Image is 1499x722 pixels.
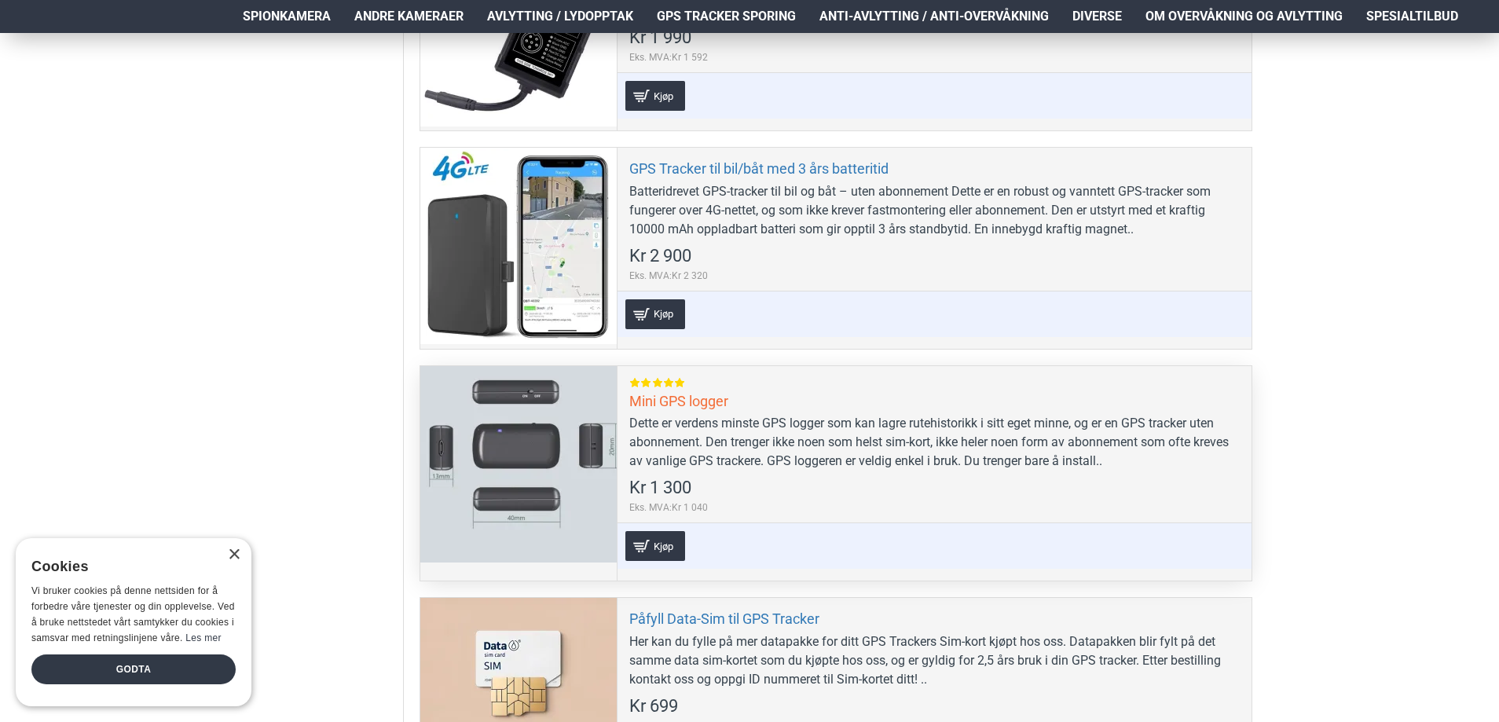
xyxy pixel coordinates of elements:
a: Mini GPS logger Mini GPS logger [420,366,617,563]
span: Om overvåkning og avlytting [1145,7,1343,26]
span: Anti-avlytting / Anti-overvåkning [819,7,1049,26]
span: Eks. MVA:Kr 1 592 [629,50,708,64]
div: Close [228,549,240,561]
a: Mini GPS logger [629,392,728,410]
span: Spesialtilbud [1366,7,1458,26]
span: Kjøp [650,309,677,319]
span: Kjøp [650,91,677,101]
div: Godta [31,654,236,684]
span: Vi bruker cookies på denne nettsiden for å forbedre våre tjenester og din opplevelse. Ved å bruke... [31,585,235,643]
a: GPS Tracker til bil/båt med 3 års batteritid [629,159,889,178]
div: Her kan du fylle på mer datapakke for ditt GPS Trackers Sim-kort kjøpt hos oss. Datapakken blir f... [629,632,1240,689]
span: Kr 699 [629,698,678,715]
a: Les mer, opens a new window [185,632,221,643]
span: Kr 1 300 [629,479,691,497]
span: Eks. MVA:Kr 1 040 [629,500,708,515]
a: Påfyll Data-Sim til GPS Tracker [629,610,819,628]
span: Eks. MVA:Kr 2 320 [629,269,708,283]
span: Diverse [1072,7,1122,26]
a: GPS Tracker til bil/båt med 3 års batteritid GPS Tracker til bil/båt med 3 års batteritid [420,148,617,344]
div: Cookies [31,550,225,584]
div: Batteridrevet GPS-tracker til bil og båt – uten abonnement Dette er en robust og vanntett GPS-tra... [629,182,1240,239]
span: Avlytting / Lydopptak [487,7,633,26]
span: Kr 2 900 [629,247,691,265]
span: Kjøp [650,541,677,552]
span: Spionkamera [243,7,331,26]
span: GPS Tracker Sporing [657,7,796,26]
span: Kr 1 990 [629,29,691,46]
span: Andre kameraer [354,7,464,26]
div: Dette er verdens minste GPS logger som kan lagre rutehistorikk i sitt eget minne, og er en GPS tr... [629,414,1240,471]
